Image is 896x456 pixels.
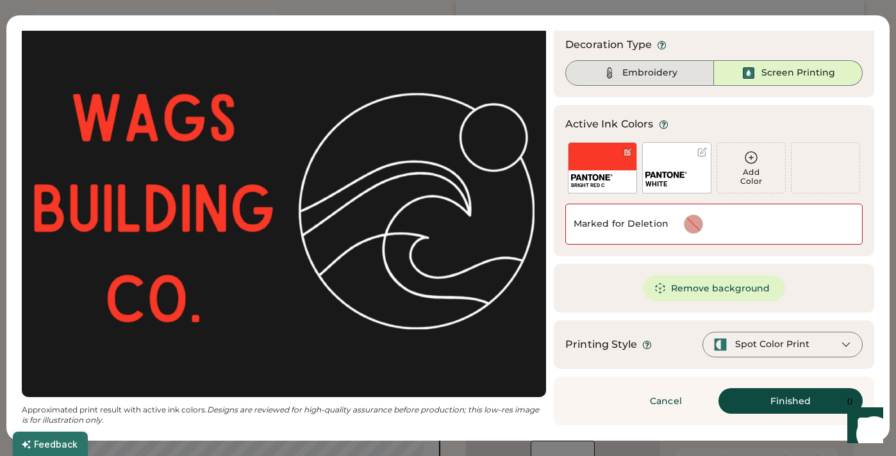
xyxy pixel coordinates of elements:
div: Screen Printing [761,67,835,79]
iframe: Front Chat [835,398,890,453]
button: Finished [718,388,863,414]
div: Marked for Deletion [574,218,668,231]
div: Printing Style [565,337,637,352]
img: spot-color-green.svg [713,338,727,352]
em: Designs are reviewed for high-quality assurance before production; this low-res image is for illu... [22,405,541,425]
button: Cancel [621,388,711,414]
div: Approximated print result with active ink colors. [22,405,546,425]
img: Thread%20-%20Unselected.svg [602,65,617,81]
div: Add Color [717,168,785,186]
img: 1024px-Pantone_logo.svg.png [571,174,613,181]
div: BRIGHT RED C [571,182,634,189]
div: WHITE [645,179,708,189]
img: Ink%20-%20Selected.svg [741,65,756,81]
button: Remove background [643,275,786,301]
img: 1024px-Pantone_logo.svg.png [645,172,687,178]
div: Embroidery [622,67,677,79]
div: Active Ink Colors [565,117,654,132]
div: Decoration Type [565,37,652,53]
div: Spot Color Print [735,338,809,351]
